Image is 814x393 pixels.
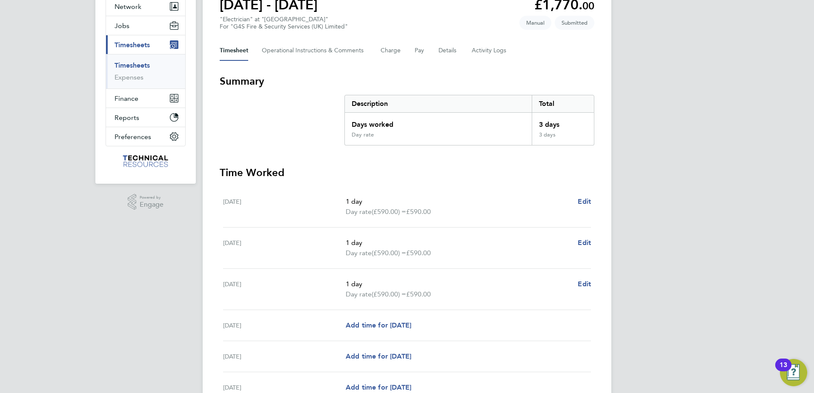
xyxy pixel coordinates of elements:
[220,40,248,61] button: Timesheet
[106,54,185,88] div: Timesheets
[223,238,346,258] div: [DATE]
[578,239,591,247] span: Edit
[106,89,185,108] button: Finance
[578,197,591,205] span: Edit
[372,208,406,216] span: (£590.00) =
[406,249,431,257] span: £590.00
[106,108,185,127] button: Reports
[115,94,138,103] span: Finance
[346,321,411,329] span: Add time for [DATE]
[223,279,346,299] div: [DATE]
[532,131,594,145] div: 3 days
[115,114,139,122] span: Reports
[140,201,163,208] span: Engage
[220,16,348,30] div: "Electrician" at "[GEOGRAPHIC_DATA]"
[346,351,411,362] a: Add time for [DATE]
[106,35,185,54] button: Timesheets
[578,238,591,248] a: Edit
[381,40,401,61] button: Charge
[439,40,458,61] button: Details
[372,249,406,257] span: (£590.00) =
[115,73,143,81] a: Expenses
[406,290,431,298] span: £590.00
[578,280,591,288] span: Edit
[346,382,411,393] a: Add time for [DATE]
[106,16,185,35] button: Jobs
[346,289,372,299] span: Day rate
[780,365,787,376] div: 13
[352,131,374,138] div: Day rate
[115,61,150,69] a: Timesheets
[532,95,594,112] div: Total
[532,113,594,131] div: 3 days
[346,352,411,360] span: Add time for [DATE]
[220,74,594,88] h3: Summary
[345,95,532,112] div: Description
[578,279,591,289] a: Edit
[223,196,346,217] div: [DATE]
[346,279,571,289] p: 1 day
[122,155,170,168] img: technicalresources-logo-retina.png
[346,207,372,217] span: Day rate
[406,208,431,216] span: £590.00
[220,166,594,179] h3: Time Worked
[555,16,594,30] span: This timesheet is Submitted.
[346,248,372,258] span: Day rate
[346,196,571,207] p: 1 day
[140,194,163,201] span: Powered by
[519,16,551,30] span: This timesheet was manually created.
[262,40,367,61] button: Operational Instructions & Comments
[115,133,151,141] span: Preferences
[346,383,411,391] span: Add time for [DATE]
[472,40,507,61] button: Activity Logs
[106,155,186,168] a: Go to home page
[344,95,594,145] div: Summary
[415,40,425,61] button: Pay
[115,41,150,49] span: Timesheets
[106,127,185,146] button: Preferences
[223,320,346,330] div: [DATE]
[780,359,807,386] button: Open Resource Center, 13 new notifications
[115,22,129,30] span: Jobs
[220,23,348,30] div: For "G4S Fire & Security Services (UK) Limited"
[223,382,346,393] div: [DATE]
[115,3,141,11] span: Network
[346,320,411,330] a: Add time for [DATE]
[223,351,346,362] div: [DATE]
[128,194,164,210] a: Powered byEngage
[345,113,532,131] div: Days worked
[372,290,406,298] span: (£590.00) =
[578,196,591,207] a: Edit
[346,238,571,248] p: 1 day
